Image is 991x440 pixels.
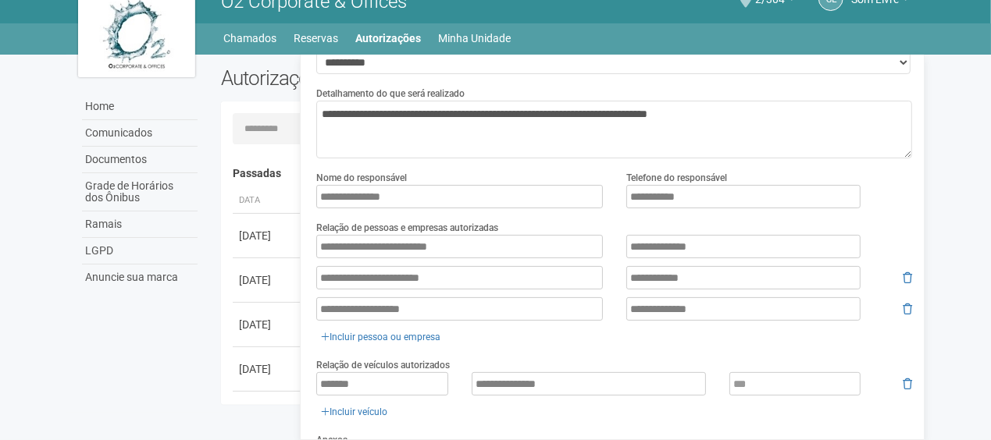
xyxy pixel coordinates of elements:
a: Incluir veículo [316,403,392,420]
label: Relação de pessoas e empresas autorizadas [316,221,498,235]
a: Chamados [224,27,277,49]
a: Grade de Horários dos Ônibus [82,173,198,211]
div: [DATE] [239,317,297,332]
div: [DATE] [239,361,297,377]
a: Minha Unidade [439,27,512,49]
a: Reservas [294,27,339,49]
label: Detalhamento do que será realizado [316,87,465,101]
i: Remover [903,378,912,389]
h2: Autorizações [221,66,555,90]
div: [DATE] [239,228,297,243]
a: Autorizações [356,27,422,49]
label: Telefone do responsável [626,171,727,185]
th: Data [233,188,303,214]
label: Relação de veículos autorizados [316,358,450,372]
label: Nome do responsável [316,171,407,185]
div: [DATE] [239,272,297,288]
a: Ramais [82,211,198,238]
i: Remover [903,272,912,283]
a: Comunicados [82,120,198,147]
a: Documentos [82,147,198,173]
a: LGPD [82,238,198,264]
h4: Passadas [233,168,902,179]
a: Home [82,94,198,120]
i: Remover [903,303,912,314]
a: Anuncie sua marca [82,264,198,290]
a: Incluir pessoa ou empresa [316,328,445,346]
